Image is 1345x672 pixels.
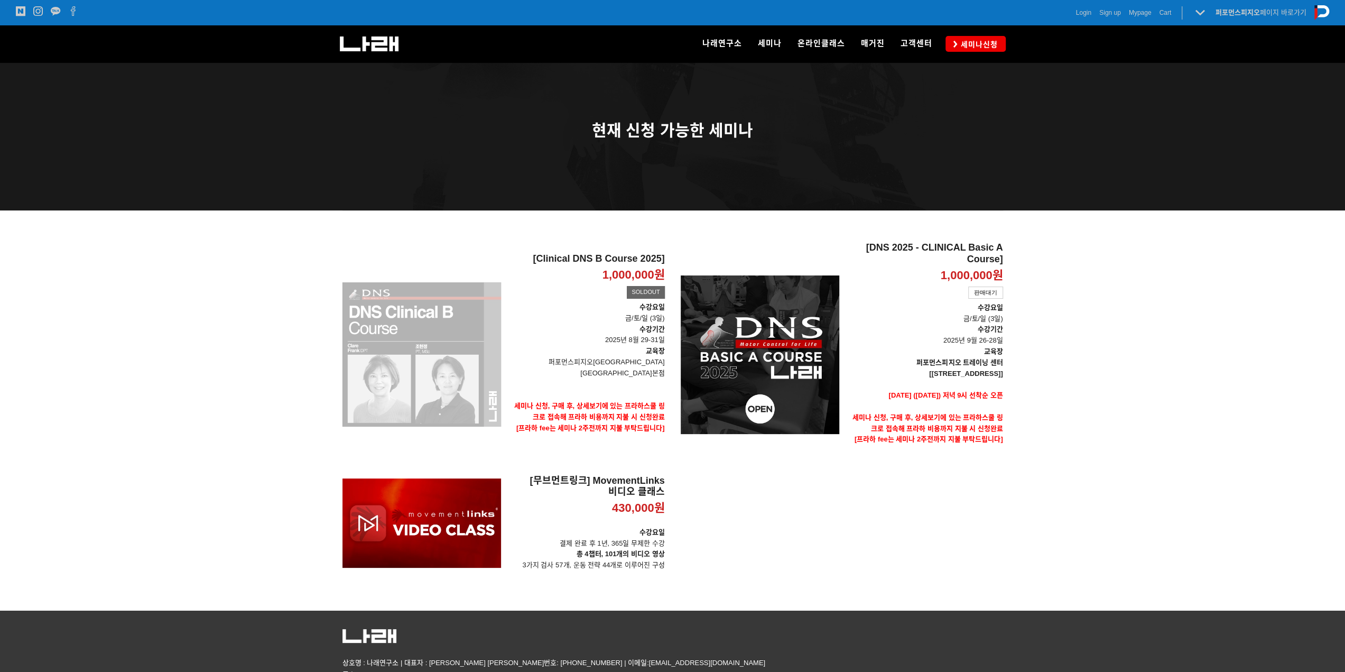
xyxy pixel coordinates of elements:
[855,435,1003,443] span: [프라하 fee는 세미나 2주전까지 지불 부탁드립니다]
[509,475,665,498] h2: [무브먼트링크] MovementLinks 비디오 클래스
[847,302,1003,325] p: 금/토/일 (3일)
[639,325,665,333] strong: 수강기간
[509,253,665,456] a: [Clinical DNS B Course 2025] 1,000,000원 SOLDOUT 수강요일금/토/일 (3일)수강기간 2025년 8월 29-31일교육장퍼포먼스피지오[GEOG...
[888,391,1003,399] span: [DATE] ([DATE]) 저녁 9시 선착순 오픈
[968,287,1003,299] div: 판매대기
[509,475,665,571] a: [무브먼트링크] MovementLinks 비디오 클래스 430,000원 수강요일결제 완료 후 1년, 365일 무제한 수강총 4챕터, 101개의 비디오 영상3가지 검사 57개,...
[612,501,665,516] p: 430,000원
[592,122,753,139] span: 현재 신청 가능한 세미나
[577,550,665,558] strong: 총 4챕터, 101개의 비디오 영상
[509,313,665,324] p: 금/토/일 (3일)
[852,413,1003,432] strong: 세미나 신청, 구매 후, 상세보기에 있는 프라하스쿨 링크로 접속해 프라하 비용까지 지불 시 신청완료
[750,25,790,62] a: 세미나
[1099,7,1121,18] a: Sign up
[1216,8,1260,16] strong: 퍼포먼스피지오
[758,39,782,48] span: 세미나
[847,242,1003,265] h2: [DNS 2025 - CLINICAL Basic A Course]
[945,36,1006,51] a: 세미나신청
[1076,7,1091,18] a: Login
[509,527,665,549] p: 결제 완료 후 1년, 365일 무제한 수강
[916,358,1003,366] strong: 퍼포먼스피지오 트레이닝 센터
[342,629,396,643] img: 5c63318082161.png
[639,528,665,536] strong: 수강요일
[941,268,1003,283] p: 1,000,000원
[602,268,665,283] p: 1,000,000원
[978,303,1003,311] strong: 수강요일
[627,286,664,299] div: SOLDOUT
[984,347,1003,355] strong: 교육장
[847,242,1003,467] a: [DNS 2025 - CLINICAL Basic A Course] 1,000,000원 판매대기 수강요일금/토/일 (3일)수강기간 2025년 9월 26-28일교육장퍼포먼스피지오...
[509,253,665,265] h2: [Clinical DNS B Course 2025]
[958,39,998,50] span: 세미나신청
[978,325,1003,333] strong: 수강기간
[1129,7,1152,18] a: Mypage
[797,39,845,48] span: 온라인클래스
[1159,7,1171,18] a: Cart
[893,25,940,62] a: 고객센터
[694,25,750,62] a: 나래연구소
[516,424,665,432] span: [프라하 fee는 세미나 2주전까지 지불 부탁드립니다]
[702,39,742,48] span: 나래연구소
[509,549,665,571] p: 3가지 검사 57개, 운동 전략 44개로 이루어진 구성
[639,303,665,311] strong: 수강요일
[646,347,665,355] strong: 교육장
[929,370,1003,378] strong: [[STREET_ADDRESS]]
[853,25,893,62] a: 매거진
[847,324,1003,346] p: 2025년 9월 26-28일
[901,39,932,48] span: 고객센터
[861,39,885,48] span: 매거진
[509,357,665,379] p: 퍼포먼스피지오[GEOGRAPHIC_DATA] [GEOGRAPHIC_DATA]본점
[790,25,853,62] a: 온라인클래스
[514,402,665,421] strong: 세미나 신청, 구매 후, 상세보기에 있는 프라하스쿨 링크로 접속해 프라하 비용까지 지불 시 신청완료
[509,324,665,346] p: 2025년 8월 29-31일
[1216,8,1306,16] a: 퍼포먼스피지오페이지 바로가기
